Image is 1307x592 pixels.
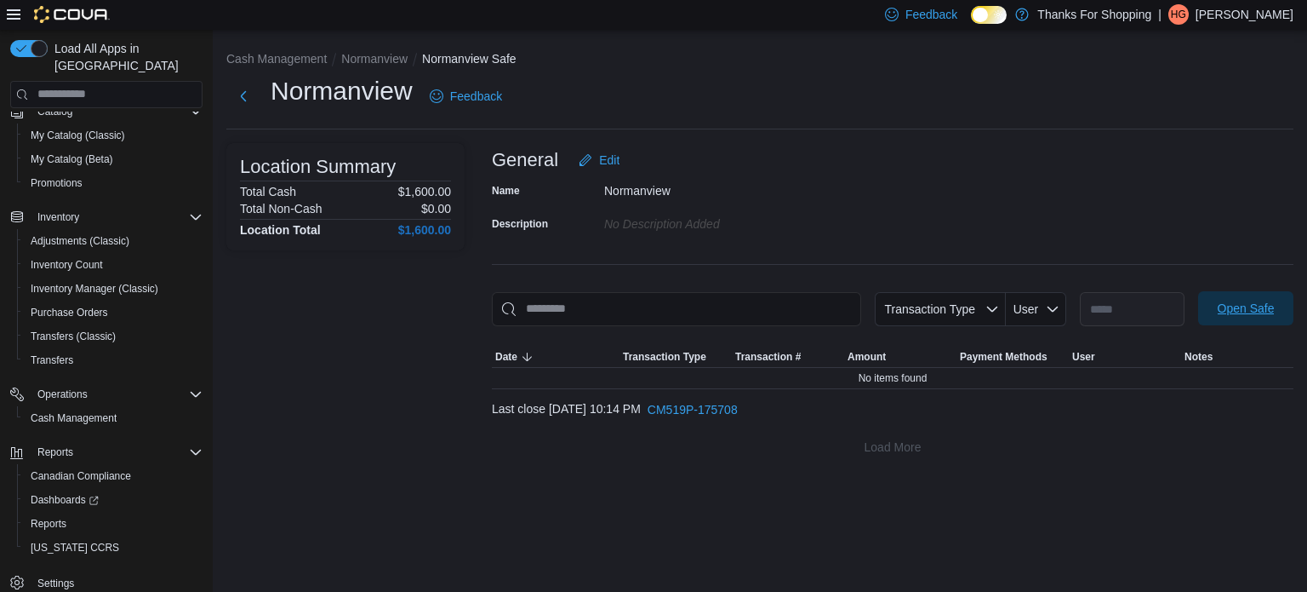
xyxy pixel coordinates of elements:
a: Canadian Compliance [24,466,138,486]
button: User [1006,292,1066,326]
span: Date [495,350,517,364]
span: Transfers (Classic) [24,326,203,347]
a: Dashboards [24,490,106,510]
button: Inventory [31,207,86,227]
p: Thanks For Shopping [1037,4,1151,25]
span: Inventory Manager (Classic) [31,282,158,296]
div: H Griffin [1168,4,1189,25]
h6: Total Non-Cash [240,202,322,216]
span: [US_STATE] CCRS [31,541,119,555]
button: Transaction # [732,347,844,367]
button: Payment Methods [956,347,1069,367]
span: Transaction # [735,350,801,364]
span: My Catalog (Classic) [24,125,203,146]
span: HG [1171,4,1186,25]
a: Inventory Count [24,255,110,275]
span: Canadian Compliance [24,466,203,486]
span: Adjustments (Classic) [24,231,203,251]
span: Cash Management [24,408,203,428]
a: Dashboards [17,488,209,512]
button: Canadian Compliance [17,464,209,488]
p: $0.00 [421,202,451,216]
a: Adjustments (Classic) [24,231,136,251]
span: Feedback [905,6,957,23]
span: Inventory Manager (Classic) [24,279,203,299]
button: Inventory Count [17,253,209,277]
h3: Location Summary [240,157,396,177]
div: Last close [DATE] 10:14 PM [492,393,1293,427]
button: Inventory [3,205,209,229]
button: My Catalog (Beta) [17,147,209,171]
button: Reports [31,442,80,463]
a: My Catalog (Classic) [24,125,132,146]
h1: Normanview [271,74,413,108]
label: Description [492,217,548,231]
span: Operations [37,388,88,401]
button: Cash Management [17,406,209,430]
span: Adjustments (Classic) [31,234,129,248]
button: Reports [3,440,209,464]
a: Cash Management [24,408,123,428]
button: Reports [17,512,209,536]
span: Purchase Orders [31,306,108,319]
button: Next [226,79,260,113]
a: Promotions [24,173,89,193]
span: Feedback [450,88,502,105]
button: [US_STATE] CCRS [17,536,209,560]
span: Edit [599,152,619,169]
span: Washington CCRS [24,537,203,558]
button: Promotions [17,171,209,195]
button: Transfers (Classic) [17,325,209,348]
span: Canadian Compliance [31,469,131,483]
span: Reports [31,442,203,463]
span: Promotions [31,176,83,190]
a: Purchase Orders [24,302,115,323]
button: Catalog [31,101,79,122]
button: Amount [844,347,956,367]
span: Catalog [31,101,203,122]
button: Operations [3,382,209,406]
span: My Catalog (Beta) [31,152,113,166]
button: Purchase Orders [17,301,209,325]
a: Reports [24,514,73,534]
h4: $1,600.00 [398,223,451,237]
span: Purchase Orders [24,302,203,323]
button: User [1069,347,1181,367]
span: User [1013,302,1039,316]
span: Transfers (Classic) [31,330,116,343]
button: Transaction Type [875,292,1006,326]
button: Load More [492,430,1293,464]
span: Load All Apps in [GEOGRAPHIC_DATA] [48,40,203,74]
button: Catalog [3,100,209,124]
p: | [1158,4,1161,25]
a: Feedback [423,79,509,113]
h6: Total Cash [240,185,296,198]
a: [US_STATE] CCRS [24,537,126,558]
a: Transfers [24,350,80,371]
span: Transaction Type [884,302,975,316]
button: Date [492,347,619,367]
span: Amount [848,350,886,364]
button: Operations [31,384,94,405]
div: No Description added [604,210,832,231]
button: Normanview Safe [422,52,517,66]
span: My Catalog (Beta) [24,149,203,170]
span: Transaction Type [623,350,706,364]
button: Edit [572,143,626,177]
span: Inventory [37,210,79,224]
button: My Catalog (Classic) [17,124,209,147]
label: Name [492,184,520,198]
span: Notes [1184,350,1213,364]
span: Open Safe [1218,300,1275,317]
button: Adjustments (Classic) [17,229,209,253]
span: Cash Management [31,411,117,425]
div: Normanview [604,177,832,198]
span: Operations [31,384,203,405]
span: Settings [37,577,74,590]
span: My Catalog (Classic) [31,129,125,142]
h3: General [492,150,558,170]
button: Notes [1181,347,1293,367]
span: User [1072,350,1095,364]
button: Transaction Type [619,347,732,367]
span: Promotions [24,173,203,193]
